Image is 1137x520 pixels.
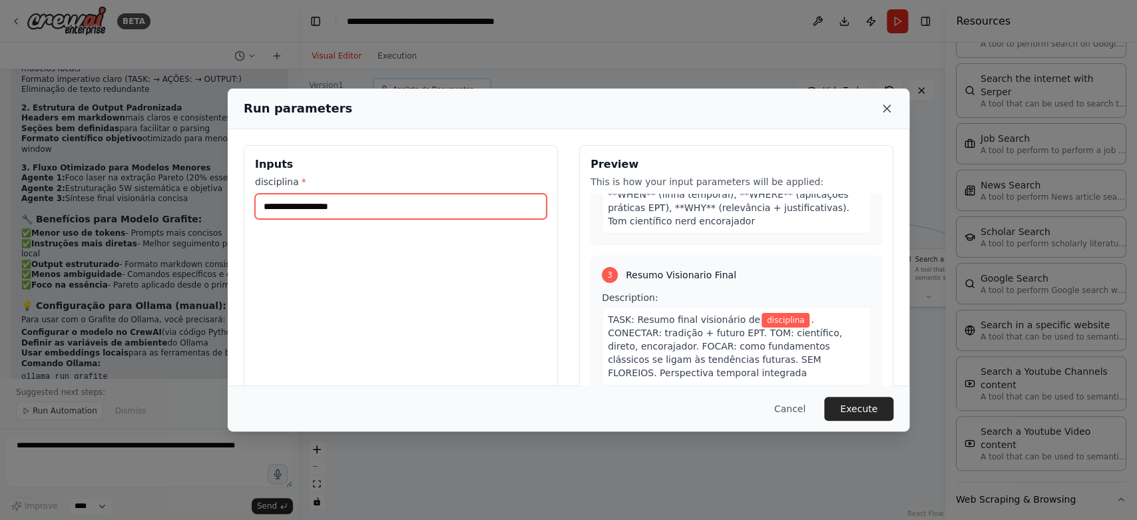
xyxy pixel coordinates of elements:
[764,397,816,421] button: Cancel
[762,313,809,328] span: Variable: disciplina
[608,314,842,378] span: . CONECTAR: tradição + futuro EPT. TOM: científico, direto, encorajador. FOCAR: como fundamentos ...
[602,267,618,283] div: 3
[255,156,547,172] h3: Inputs
[602,292,658,303] span: Description:
[255,175,547,188] label: disciplina
[608,314,760,325] span: TASK: Resumo final visionário de
[824,397,893,421] button: Execute
[608,162,849,226] span: SÍNTESE 5W MARKDOWN: **WHAT** (definições precisas), **WHO** (autores + contexto histórico), **WH...
[590,156,882,172] h3: Preview
[244,99,352,118] h2: Run parameters
[590,175,882,188] p: This is how your input parameters will be applied:
[626,268,736,282] span: Resumo Visionario Final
